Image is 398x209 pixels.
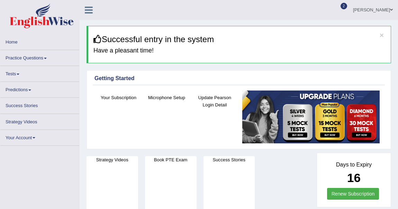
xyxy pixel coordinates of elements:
[0,82,79,95] a: Predictions
[0,130,79,143] a: Your Account
[242,91,380,144] img: small5.jpg
[380,31,384,39] button: ×
[0,50,79,64] a: Practice Questions
[87,156,138,163] h4: Strategy Videos
[94,74,383,83] div: Getting Started
[194,94,235,108] h4: Update Pearson Login Detail
[93,35,386,44] h3: Successful entry in the system
[341,3,347,9] span: 2
[0,34,79,48] a: Home
[0,114,79,127] a: Strategy Videos
[0,66,79,79] a: Tests
[203,156,255,163] h4: Success Stories
[98,94,139,101] h4: Your Subscription
[146,94,187,101] h4: Microphone Setup
[145,156,197,163] h4: Book PTE Exam
[327,188,379,200] a: Renew Subscription
[347,171,361,184] b: 16
[93,47,386,54] h4: Have a pleasant time!
[0,98,79,111] a: Success Stories
[325,162,383,168] h4: Days to Expiry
